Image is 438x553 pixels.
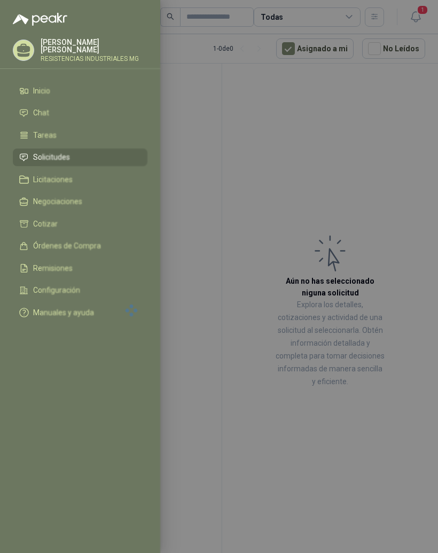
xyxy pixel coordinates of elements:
a: Negociaciones [13,193,147,211]
span: Tareas [33,131,57,139]
p: [PERSON_NAME] [PERSON_NAME] [41,38,147,53]
a: Configuración [13,282,147,300]
a: Solicitudes [13,149,147,167]
a: Tareas [13,126,147,144]
a: Remisiones [13,259,147,277]
a: Chat [13,104,147,122]
span: Órdenes de Compra [33,242,101,250]
span: Negociaciones [33,197,82,206]
span: Configuración [33,286,80,294]
a: Licitaciones [13,170,147,189]
p: RESISTENCIAS INDUSTRIALES MG [41,56,147,62]
a: Cotizar [13,215,147,233]
a: Manuales y ayuda [13,303,147,322]
span: Remisiones [33,264,73,272]
img: Logo peakr [13,13,67,26]
span: Inicio [33,87,50,95]
a: Inicio [13,82,147,100]
span: Cotizar [33,220,58,228]
a: Órdenes de Compra [13,237,147,255]
span: Manuales y ayuda [33,308,94,317]
span: Solicitudes [33,153,70,161]
span: Licitaciones [33,175,73,184]
span: Chat [33,108,49,117]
